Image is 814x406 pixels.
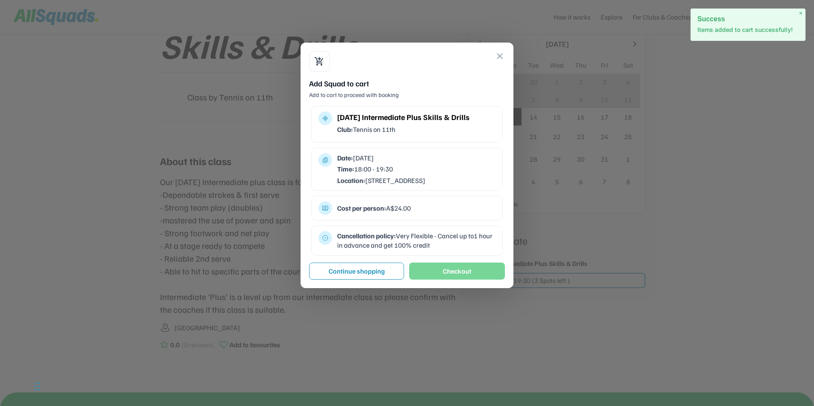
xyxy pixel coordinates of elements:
[799,10,803,17] span: ×
[309,91,505,99] div: Add to cart to proceed with booking
[409,263,505,280] button: Checkout
[337,176,365,185] strong: Location:
[337,165,354,173] strong: Time:
[309,78,505,89] div: Add Squad to cart
[309,263,404,280] button: Continue shopping
[337,154,353,162] strong: Date:
[337,203,496,213] div: A$24.00
[337,112,496,123] div: [DATE] Intermediate Plus Skills & Drills
[337,125,496,134] div: Tennis on 11th
[337,204,386,212] strong: Cost per person:
[322,115,329,122] button: multitrack_audio
[337,176,496,185] div: [STREET_ADDRESS]
[337,153,496,163] div: [DATE]
[337,125,353,134] strong: Club:
[495,51,505,61] button: close
[697,15,799,23] h2: Success
[337,232,396,240] strong: Cancellation policy:
[337,164,496,174] div: 18:00 - 19:30
[697,26,799,34] p: Items added to cart successfully!
[337,231,496,250] div: Very Flexible - Cancel up to1 hour in advance and get 100% credit
[314,56,324,66] button: shopping_cart_checkout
